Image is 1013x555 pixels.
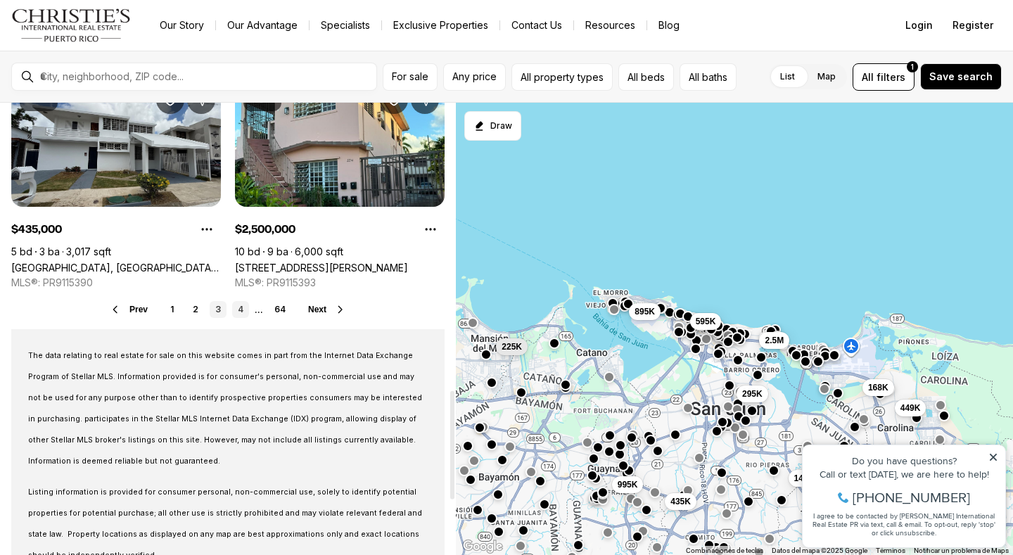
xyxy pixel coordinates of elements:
span: Prev [129,305,148,314]
button: 168K [862,379,894,396]
button: Start drawing [464,111,521,141]
button: Register [944,11,1002,39]
span: Login [905,20,933,31]
span: Register [953,20,993,31]
div: Do you have questions? [15,32,203,42]
a: Our Story [148,15,215,35]
button: 435K [665,493,696,510]
span: 595K [696,316,716,327]
button: Next [308,304,346,315]
button: 225K [496,338,528,355]
span: 2.5M [765,335,784,346]
button: Save search [920,63,1002,90]
span: Datos del mapa ©2025 Google [772,547,867,554]
label: List [769,64,806,89]
a: 1 [165,301,181,318]
span: 168K [868,382,888,393]
span: 295K [742,388,763,400]
a: Blog [647,15,691,35]
a: Exclusive Properties [382,15,499,35]
button: 995K [612,476,644,493]
a: Specialists [310,15,381,35]
span: 140K [794,473,815,484]
span: 895K [635,306,655,317]
button: Property options [416,215,445,243]
a: College Park IV LOVAINA, SAN JUAN PR, 00921 [11,262,221,274]
a: 2 [187,301,204,318]
a: 4 [232,301,249,318]
button: 595K [690,313,722,330]
img: logo [11,8,132,42]
button: 295K [737,385,768,402]
button: Login [897,11,941,39]
nav: Pagination [165,301,291,318]
span: I agree to be contacted by [PERSON_NAME] International Real Estate PR via text, call & email. To ... [18,87,200,113]
span: 1 [911,61,914,72]
button: 140K [789,470,820,487]
button: 449K [895,400,926,416]
span: Next [308,305,326,314]
a: 2256 CACIQUE, SAN JUAN PR, 00913 [235,262,408,274]
button: Prev [110,304,148,315]
span: 225K [502,341,522,352]
button: 2.5M [759,332,789,349]
div: Call or text [DATE], we are here to help! [15,45,203,55]
li: ... [255,305,263,315]
span: The data relating to real estate for sale on this website comes in part from the Internet Data Ex... [28,351,422,466]
button: Allfilters1 [853,63,915,91]
label: Map [806,64,847,89]
span: 435K [670,496,691,507]
span: Any price [452,71,497,82]
span: [PHONE_NUMBER] [58,66,175,80]
button: All property types [511,63,613,91]
button: All beds [618,63,674,91]
a: Our Advantage [216,15,309,35]
button: 895K [629,303,661,320]
a: 64 [269,301,291,318]
span: Save search [929,71,993,82]
button: All baths [680,63,737,91]
button: Property options [193,215,221,243]
span: 995K [618,479,638,490]
button: For sale [383,63,438,91]
span: 449K [900,402,921,414]
button: Any price [443,63,506,91]
button: Contact Us [500,15,573,35]
span: For sale [392,71,428,82]
a: 3 [210,301,227,318]
span: filters [877,70,905,84]
a: Resources [574,15,646,35]
span: All [862,70,874,84]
